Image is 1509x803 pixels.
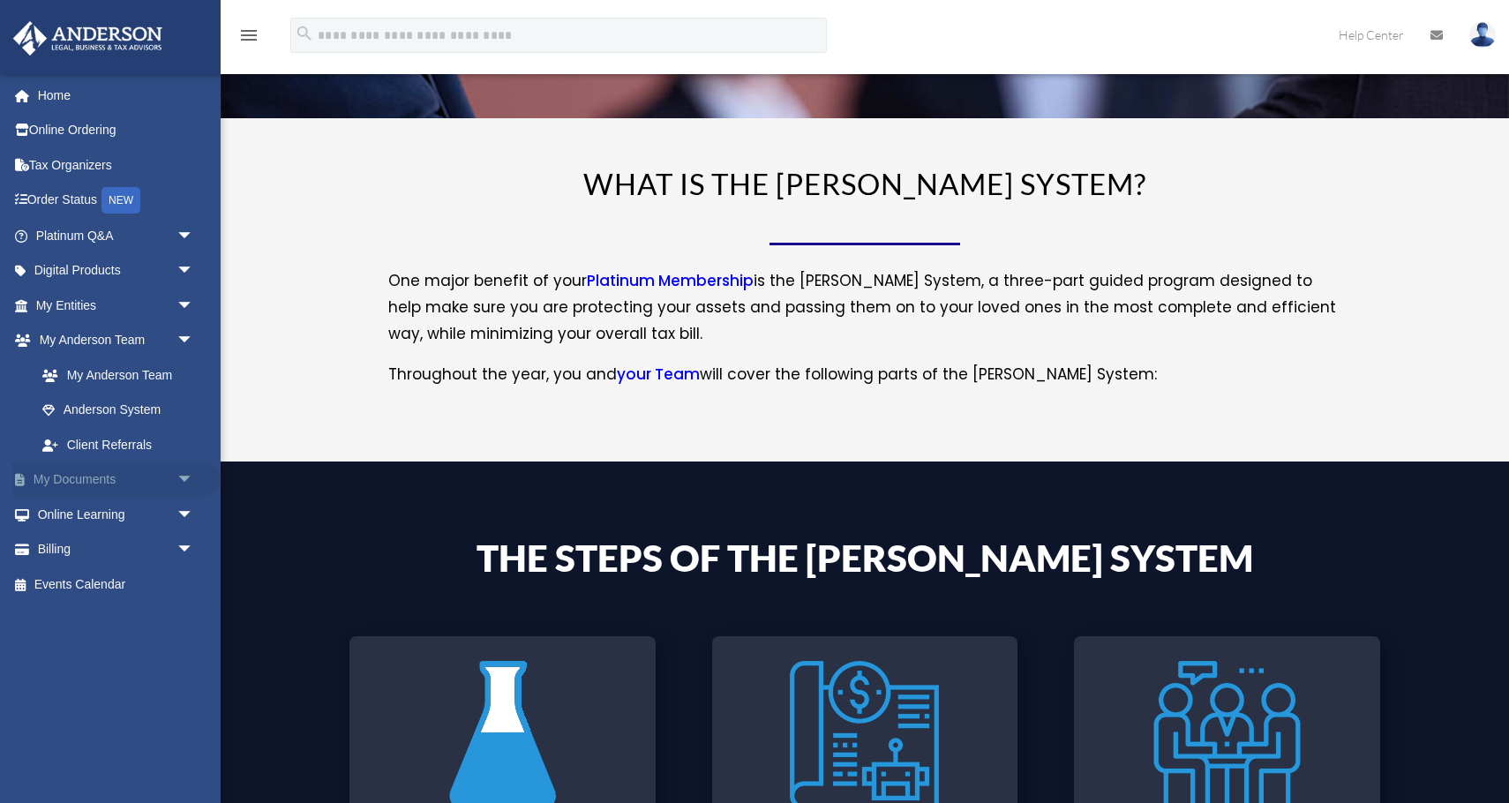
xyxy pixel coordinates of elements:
a: Online Learningarrow_drop_down [12,497,221,532]
span: arrow_drop_down [176,497,212,533]
span: arrow_drop_down [176,288,212,324]
span: arrow_drop_down [176,253,212,289]
span: WHAT IS THE [PERSON_NAME] SYSTEM? [583,166,1146,201]
a: Billingarrow_drop_down [12,532,221,567]
i: menu [238,25,259,46]
a: Digital Productsarrow_drop_down [12,253,221,289]
a: Events Calendar [12,567,221,602]
img: Anderson Advisors Platinum Portal [8,21,168,56]
a: Client Referrals [25,427,221,462]
i: search [295,24,314,43]
span: arrow_drop_down [176,532,212,568]
a: My Entitiesarrow_drop_down [12,288,221,323]
span: arrow_drop_down [176,462,212,499]
a: Order StatusNEW [12,183,221,219]
a: Platinum Q&Aarrow_drop_down [12,218,221,253]
a: your Team [617,364,700,394]
a: My Documentsarrow_drop_down [12,462,221,498]
span: arrow_drop_down [176,323,212,359]
a: Tax Organizers [12,147,221,183]
h4: The Steps of the [PERSON_NAME] System [388,539,1341,585]
a: My Anderson Teamarrow_drop_down [12,323,221,358]
a: Platinum Membership [587,270,754,300]
div: NEW [101,187,140,214]
a: menu [238,31,259,46]
a: My Anderson Team [25,357,221,393]
img: User Pic [1469,22,1496,48]
a: Home [12,78,221,113]
a: Anderson System [25,393,212,428]
p: One major benefit of your is the [PERSON_NAME] System, a three-part guided program designed to he... [388,268,1341,362]
a: Online Ordering [12,113,221,148]
p: Throughout the year, you and will cover the following parts of the [PERSON_NAME] System: [388,362,1341,388]
span: arrow_drop_down [176,218,212,254]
